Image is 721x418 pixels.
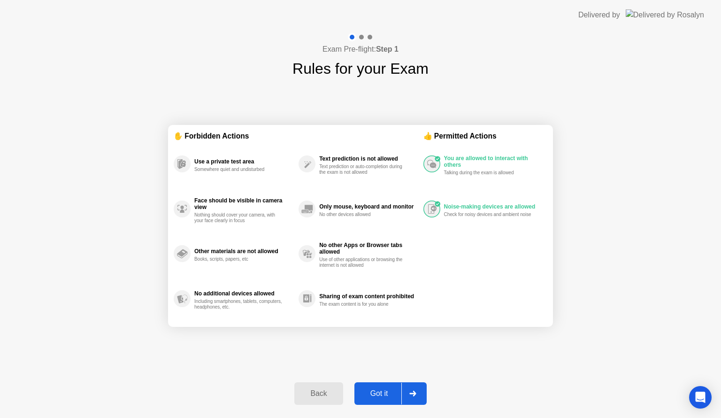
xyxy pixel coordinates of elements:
div: Open Intercom Messenger [689,386,712,409]
div: No other Apps or Browser tabs allowed [319,242,418,255]
b: Step 1 [376,45,399,53]
div: Delivered by [578,9,620,21]
div: Back [297,389,340,398]
div: No other devices allowed [319,212,408,217]
div: Nothing should cover your camera, with your face clearly in focus [194,212,283,224]
div: Talking during the exam is allowed [444,170,533,176]
h1: Rules for your Exam [292,57,429,80]
div: Check for noisy devices and ambient noise [444,212,533,217]
div: No additional devices allowed [194,290,294,297]
div: Books, scripts, papers, etc [194,256,283,262]
div: ✋ Forbidden Actions [174,131,423,141]
div: Sharing of exam content prohibited [319,293,418,300]
div: Text prediction is not allowed [319,155,418,162]
div: Only mouse, keyboard and monitor [319,203,418,210]
div: Face should be visible in camera view [194,197,294,210]
div: Somewhere quiet and undisturbed [194,167,283,172]
img: Delivered by Rosalyn [626,9,704,20]
h4: Exam Pre-flight: [322,44,399,55]
div: Including smartphones, tablets, computers, headphones, etc. [194,299,283,310]
div: Noise-making devices are allowed [444,203,543,210]
div: Text prediction or auto-completion during the exam is not allowed [319,164,408,175]
button: Back [294,382,343,405]
button: Got it [354,382,427,405]
div: Use of other applications or browsing the internet is not allowed [319,257,408,268]
div: You are allowed to interact with others [444,155,543,168]
div: The exam content is for you alone [319,302,408,307]
div: 👍 Permitted Actions [423,131,547,141]
div: Other materials are not allowed [194,248,294,255]
div: Use a private test area [194,158,294,165]
div: Got it [357,389,401,398]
